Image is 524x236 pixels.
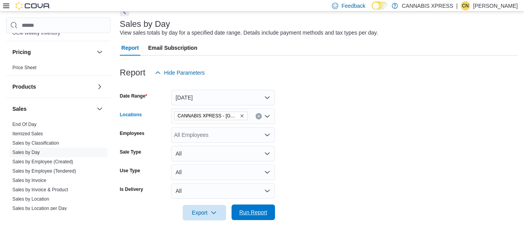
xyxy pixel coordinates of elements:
a: Price Sheet [12,65,36,70]
p: | [456,1,458,10]
span: End Of Day [12,121,36,128]
span: Itemized Sales [12,131,43,137]
span: CN [462,1,469,10]
label: Date Range [120,93,147,99]
div: Pricing [6,63,111,75]
a: Sales by Classification [12,140,59,146]
label: Locations [120,112,142,118]
p: [PERSON_NAME] [473,1,518,10]
button: [DATE] [171,90,275,105]
button: All [171,146,275,161]
span: CANNABIS XPRESS - Wasaga Beach (River Road West) [174,112,248,120]
span: Email Subscription [148,40,197,56]
span: Sales by Invoice & Product [12,187,68,193]
h3: Pricing [12,48,31,56]
div: View sales totals by day for a specified date range. Details include payment methods and tax type... [120,29,378,37]
button: Sales [95,104,104,114]
a: OCM Weekly Inventory [12,30,60,36]
button: Clear input [256,113,262,119]
h3: Products [12,83,36,91]
span: Feedback [341,2,365,10]
button: All [171,164,275,180]
button: Export [183,205,226,220]
button: Open list of options [264,113,270,119]
label: Is Delivery [120,186,143,192]
label: Use Type [120,168,140,174]
span: Price Sheet [12,65,36,71]
button: Pricing [12,48,93,56]
h3: Sales by Day [120,19,170,29]
a: Sales by Invoice & Product [12,187,68,192]
button: Run Report [232,205,275,220]
label: Sale Type [120,149,141,155]
span: CANNABIS XPRESS - [GEOGRAPHIC_DATA] ([GEOGRAPHIC_DATA]) [178,112,238,120]
button: Next [120,7,129,16]
h3: Sales [12,105,27,113]
button: Remove CANNABIS XPRESS - Wasaga Beach (River Road West) from selection in this group [240,114,244,118]
span: Run Report [239,208,267,216]
div: OCM [6,28,111,41]
p: CANNABIS XPRESS [402,1,453,10]
img: Cova [16,2,50,10]
span: Hide Parameters [164,69,205,77]
button: Sales [12,105,93,113]
h3: Report [120,68,145,77]
input: Dark Mode [372,2,388,10]
a: Sales by Location [12,196,49,202]
a: Sales by Employee (Created) [12,159,73,164]
button: Pricing [95,47,104,57]
button: Products [12,83,93,91]
a: Sales by Invoice [12,178,46,183]
button: Open list of options [264,132,270,138]
span: Report [121,40,139,56]
a: Sales by Location per Day [12,206,67,211]
span: Sales by Employee (Created) [12,159,73,165]
button: All [171,183,275,199]
a: End Of Day [12,122,36,127]
span: Export [187,205,221,220]
span: Sales by Location [12,196,49,202]
label: Employees [120,130,144,136]
a: Sales by Employee (Tendered) [12,168,76,174]
a: Sales by Day [12,150,40,155]
button: Hide Parameters [152,65,208,80]
div: Carole Nicholas [461,1,470,10]
button: Products [95,82,104,91]
a: Itemized Sales [12,131,43,136]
